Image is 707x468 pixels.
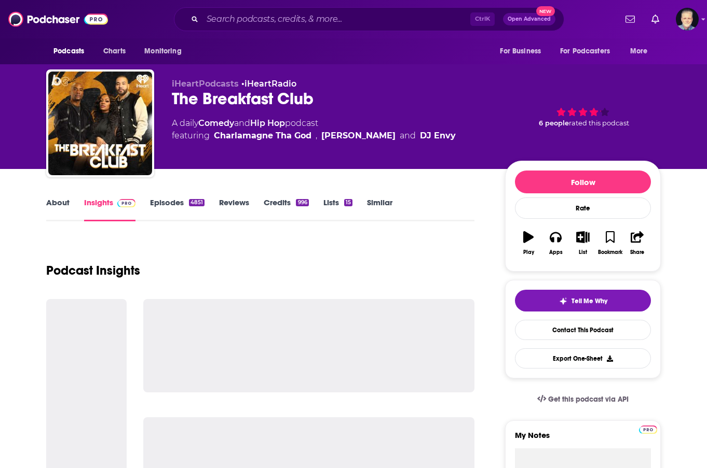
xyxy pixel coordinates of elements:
[536,6,555,16] span: New
[241,79,296,89] span: •
[189,199,205,206] div: 4851
[172,117,456,142] div: A daily podcast
[296,199,308,206] div: 996
[234,118,250,128] span: and
[198,118,234,128] a: Comedy
[549,249,563,256] div: Apps
[219,197,249,221] a: Reviews
[202,11,470,27] input: Search podcasts, credits, & more...
[8,9,108,29] img: Podchaser - Follow, Share and Rate Podcasts
[639,426,657,434] img: Podchaser Pro
[630,44,648,59] span: More
[639,424,657,434] a: Pro website
[46,263,140,278] h1: Podcast Insights
[515,348,651,368] button: Export One-Sheet
[676,8,699,31] img: User Profile
[500,44,541,59] span: For Business
[579,249,587,256] div: List
[321,130,396,142] a: [PERSON_NAME]
[596,224,623,262] button: Bookmark
[515,224,542,262] button: Play
[250,118,285,128] a: Hip Hop
[542,224,569,262] button: Apps
[84,197,135,221] a: InsightsPodchaser Pro
[503,13,555,25] button: Open AdvancedNew
[137,41,195,61] button: open menu
[569,224,596,262] button: List
[515,197,651,219] div: Rate
[630,249,644,256] div: Share
[647,10,663,28] a: Show notifications dropdown
[623,41,661,61] button: open menu
[560,44,610,59] span: For Podcasters
[172,130,456,142] span: featuring
[103,44,126,59] span: Charts
[572,297,607,305] span: Tell Me Why
[53,44,84,59] span: Podcasts
[97,41,132,61] a: Charts
[470,12,495,26] span: Ctrl K
[344,199,352,206] div: 15
[624,224,651,262] button: Share
[316,130,317,142] span: ,
[548,395,629,404] span: Get this podcast via API
[48,72,152,175] img: The Breakfast Club
[144,44,181,59] span: Monitoring
[505,79,661,143] div: 6 peoplerated this podcast
[621,10,639,28] a: Show notifications dropdown
[515,320,651,340] a: Contact This Podcast
[523,249,534,256] div: Play
[172,79,239,89] span: iHeartPodcasts
[150,197,205,221] a: Episodes4851
[117,199,135,207] img: Podchaser Pro
[569,119,629,127] span: rated this podcast
[676,8,699,31] button: Show profile menu
[493,41,554,61] button: open menu
[515,290,651,311] button: tell me why sparkleTell Me Why
[515,171,651,193] button: Follow
[529,387,637,412] a: Get this podcast via API
[539,119,569,127] span: 6 people
[323,197,352,221] a: Lists15
[515,430,651,448] label: My Notes
[676,8,699,31] span: Logged in as JonesLiterary
[420,130,456,142] a: DJ Envy
[244,79,296,89] a: iHeartRadio
[46,197,70,221] a: About
[400,130,416,142] span: and
[559,297,567,305] img: tell me why sparkle
[598,249,622,256] div: Bookmark
[214,130,311,142] a: Charlamagne Tha God
[508,17,551,22] span: Open Advanced
[264,197,308,221] a: Credits996
[367,197,392,221] a: Similar
[174,7,564,31] div: Search podcasts, credits, & more...
[46,41,98,61] button: open menu
[553,41,625,61] button: open menu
